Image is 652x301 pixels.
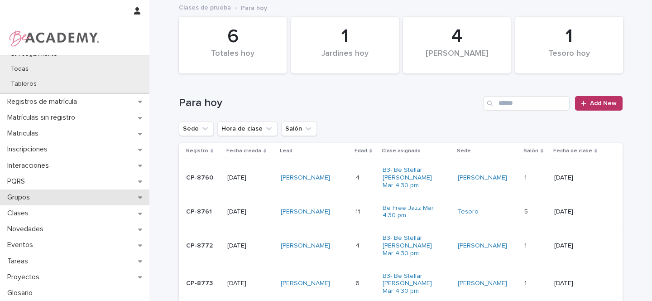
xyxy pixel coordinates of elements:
a: [PERSON_NAME] [281,174,330,182]
p: Sede [457,146,471,156]
a: Add New [575,96,623,111]
button: Salón [281,121,317,136]
tr: CP-8761[DATE][PERSON_NAME] 1111 Be Free Jazz Mar 4:30 pm Tesoro 55 [DATE] [179,197,623,227]
p: Tareas [4,257,35,266]
a: Tesoro [458,208,479,216]
tr: CP-8772[DATE][PERSON_NAME] 44 B3- Be Stellar [PERSON_NAME] Mar 4:30 pm [PERSON_NAME] 11 [DATE] [179,227,623,265]
div: Tesoro hoy [531,49,608,68]
a: Be Free Jazz Mar 4:30 pm [383,204,439,220]
p: CP-8773 [186,280,220,287]
tr: CP-8760[DATE][PERSON_NAME] 44 B3- Be Stellar [PERSON_NAME] Mar 4:30 pm [PERSON_NAME] 11 [DATE] [179,159,623,197]
img: WPrjXfSUmiLcdUfaYY4Q [7,29,100,48]
p: Eventos [4,241,40,249]
p: 4 [355,172,361,182]
p: 1 [524,172,528,182]
div: 1 [307,25,384,48]
a: B3- Be Stellar [PERSON_NAME] Mar 4:30 pm [383,272,439,295]
p: CP-8772 [186,242,220,250]
p: Fecha creada [226,146,261,156]
p: [DATE] [554,280,608,287]
div: 4 [418,25,495,48]
p: Clases [4,209,36,218]
div: 1 [531,25,608,48]
a: [PERSON_NAME] [458,174,507,182]
div: 6 [194,25,271,48]
a: [PERSON_NAME] [281,208,330,216]
div: Jardines hoy [307,49,384,68]
div: Totales hoy [194,49,271,68]
p: [DATE] [227,174,273,182]
p: 1 [524,278,528,287]
button: Hora de clase [217,121,278,136]
p: Para hoy [241,2,267,12]
p: [DATE] [227,208,273,216]
p: Fecha de clase [553,146,592,156]
p: [DATE] [227,280,273,287]
p: 11 [355,206,362,216]
p: CP-8760 [186,174,220,182]
p: 1 [524,240,528,250]
a: [PERSON_NAME] [281,280,330,287]
div: [PERSON_NAME] [418,49,495,68]
p: Glosario [4,289,40,297]
a: B3- Be Stellar [PERSON_NAME] Mar 4:30 pm [383,166,439,189]
p: [DATE] [554,242,608,250]
p: Matriculas [4,129,46,138]
a: [PERSON_NAME] [281,242,330,250]
p: 4 [355,240,361,250]
a: [PERSON_NAME] [458,242,507,250]
p: Lead [280,146,292,156]
p: Tableros [4,80,44,88]
p: Registro [186,146,208,156]
a: [PERSON_NAME] [458,280,507,287]
p: [DATE] [554,174,608,182]
p: Registros de matrícula [4,97,84,106]
p: PQRS [4,177,32,186]
p: Matrículas sin registro [4,113,82,122]
p: [DATE] [554,208,608,216]
p: CP-8761 [186,208,220,216]
p: Novedades [4,225,51,233]
p: Edad [355,146,367,156]
a: Clases de prueba [179,2,231,12]
p: Todas [4,65,36,73]
span: Add New [590,100,617,107]
a: B3- Be Stellar [PERSON_NAME] Mar 4:30 pm [383,234,439,257]
p: Proyectos [4,273,47,282]
p: 5 [524,206,530,216]
p: 6 [355,278,361,287]
input: Search [484,96,570,111]
h1: Para hoy [179,97,480,110]
button: Sede [179,121,214,136]
p: Inscripciones [4,145,55,154]
p: Interacciones [4,161,56,170]
p: Grupos [4,193,37,202]
p: [DATE] [227,242,273,250]
p: Clase asignada [382,146,421,156]
p: Salón [523,146,538,156]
